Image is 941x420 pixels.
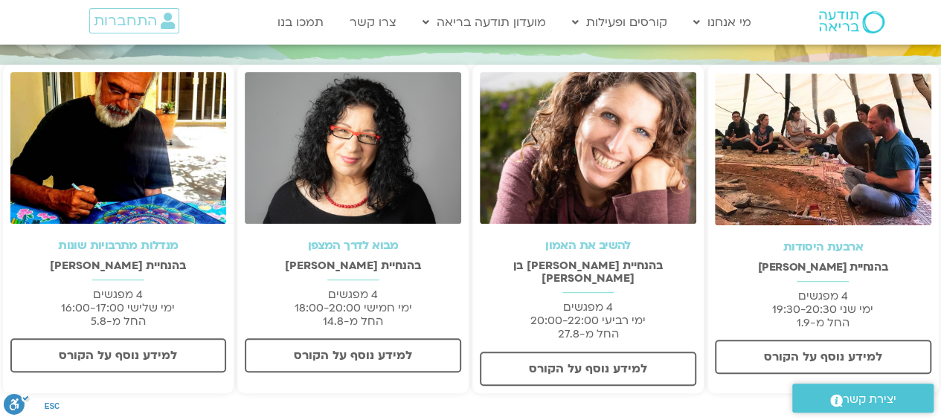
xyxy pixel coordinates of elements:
[294,349,412,362] span: למידע נוסף על הקורס
[480,352,696,386] a: למידע נוסף על הקורס
[797,315,850,330] span: החל מ-1.9
[94,13,157,29] span: התחברות
[342,8,404,36] a: צרו קשר
[783,239,863,255] a: ארבעת היסודות
[415,8,553,36] a: מועדון תודעה בריאה
[529,362,647,375] span: למידע נוסף על הקורס
[308,237,399,253] a: מבוא לדרך המצפן
[89,8,179,33] a: התחברות
[843,390,896,410] span: יצירת קשר
[545,237,631,253] a: להשיב את האמון
[245,338,461,372] a: למידע נוסף על הקורס
[715,289,931,329] p: 4 מפגשים ימי שני 19:30-20:30
[10,288,227,328] p: 4 מפגשים ימי שלישי 16:00-17:00 החל מ-5.8
[270,8,331,36] a: תמכו בנו
[715,340,931,374] a: למידע נוסף על הקורס
[245,288,461,328] p: 4 מפגשים ימי חמישי 18:00-20:00 החל מ-14.8
[480,259,696,285] h2: בהנחיית [PERSON_NAME] בן [PERSON_NAME]
[792,384,934,413] a: יצירת קשר
[10,338,227,372] a: למידע נוסף על הקורס
[686,8,759,36] a: מי אנחנו
[819,11,884,33] img: תודעה בריאה
[565,8,675,36] a: קורסים ופעילות
[58,237,178,253] a: מנדלות מתרבויות שונות
[764,350,882,364] span: למידע נוסף על הקורס
[245,259,461,272] h2: בהנחיית [PERSON_NAME]
[480,300,696,340] p: 4 מפגשים ימי רביעי 20:00-22:00 החל מ-27.8
[10,259,227,272] h2: בהנחיית [PERSON_NAME]
[715,261,931,274] h2: בהנחיית [PERSON_NAME]
[59,349,177,362] span: למידע נוסף על הקורס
